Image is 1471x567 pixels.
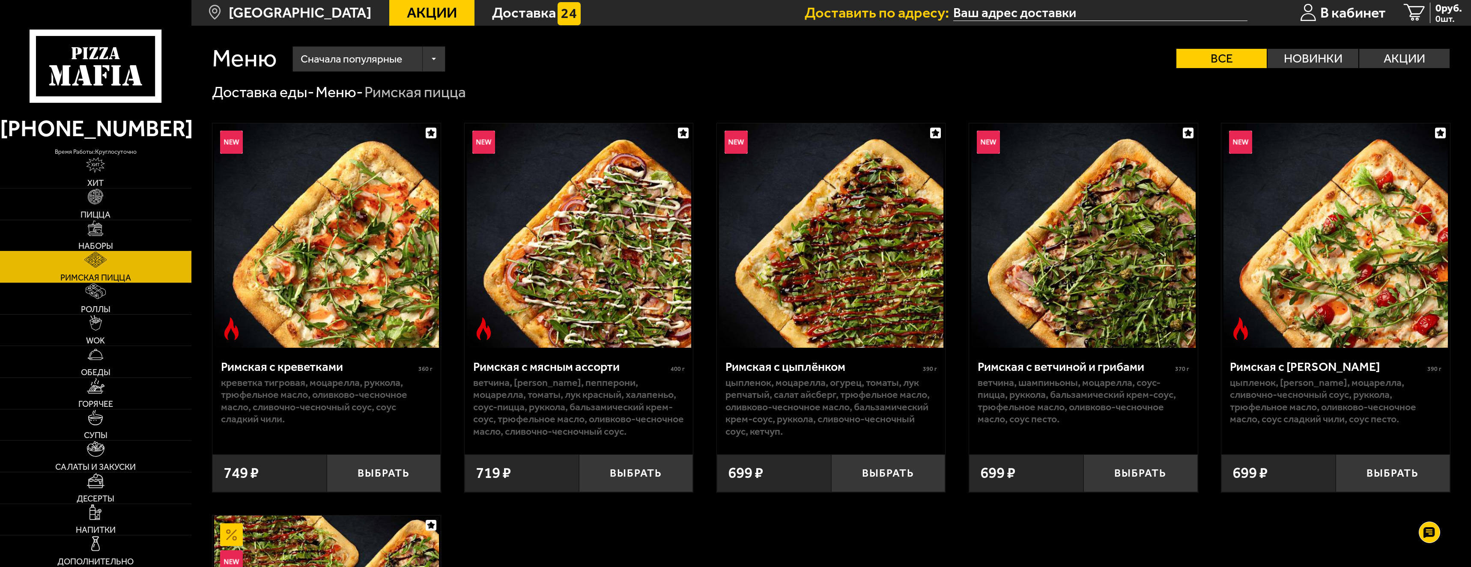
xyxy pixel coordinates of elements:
img: Акционный [220,523,243,546]
button: Выбрать [1083,454,1198,492]
button: Выбрать [831,454,946,492]
div: Римская с [PERSON_NAME] [1230,359,1425,374]
span: Дополнительно [57,558,134,566]
a: Меню- [316,83,363,101]
p: ветчина, шампиньоны, моцарелла, соус-пицца, руккола, бальзамический крем-соус, трюфельное масло, ... [978,376,1189,426]
span: Пицца [81,211,110,219]
img: Римская с ветчиной и грибами [971,123,1196,348]
label: Акции [1359,49,1450,68]
span: 390 г [923,365,937,373]
a: НовинкаОстрое блюдоРимская с томатами черри [1221,123,1450,348]
span: В кабинет [1320,6,1386,20]
span: улица Фёдора Котанова, 3к2 [953,5,1247,21]
span: 370 г [1175,365,1189,373]
a: НовинкаОстрое блюдоРимская с мясным ассорти [465,123,693,348]
button: Выбрать [1336,454,1450,492]
span: 719 ₽ [476,466,511,481]
span: Салаты и закуски [55,463,136,472]
p: ветчина, [PERSON_NAME], пепперони, моцарелла, томаты, лук красный, халапеньо, соус-пицца, руккола... [473,376,685,438]
span: Акции [407,6,457,20]
a: Доставка еды- [212,83,314,101]
span: Доставка [492,6,556,20]
span: WOK [86,337,105,345]
img: Острое блюдо [472,317,495,340]
span: [GEOGRAPHIC_DATA] [229,6,371,20]
input: Ваш адрес доставки [953,5,1247,21]
div: Римская с ветчиной и грибами [978,359,1173,374]
button: Выбрать [579,454,693,492]
div: Римская с мясным ассорти [473,359,668,374]
div: Римская с креветками [221,359,416,374]
a: НовинкаОстрое блюдоРимская с креветками [212,123,441,348]
span: Обеды [81,368,110,377]
img: Римская с томатами черри [1223,123,1448,348]
span: 0 шт. [1435,14,1462,23]
img: Римская с мясным ассорти [467,123,691,348]
img: Новинка [1229,131,1252,154]
span: 390 г [1427,365,1441,373]
div: Римская с цыплёнком [725,359,921,374]
img: Острое блюдо [220,317,243,340]
img: Римская с креветками [214,123,439,348]
span: 699 ₽ [728,466,763,481]
span: Горячее [78,400,113,409]
span: Роллы [81,305,110,314]
span: 360 г [418,365,433,373]
button: Выбрать [327,454,441,492]
a: НовинкаРимская с цыплёнком [717,123,945,348]
div: Римская пицца [364,82,466,102]
span: 400 г [671,365,685,373]
span: Супы [84,431,107,440]
img: Новинка [472,131,495,154]
img: Новинка [725,131,748,154]
span: Доставить по адресу: [805,6,953,20]
span: Напитки [76,526,116,534]
span: 749 ₽ [224,466,259,481]
p: цыпленок, моцарелла, огурец, томаты, лук репчатый, салат айсберг, трюфельное масло, оливково-чесн... [725,376,937,438]
p: креветка тигровая, моцарелла, руккола, трюфельное масло, оливково-чесночное масло, сливочно-чесно... [221,376,433,426]
img: Римская с цыплёнком [719,123,943,348]
span: 699 ₽ [980,466,1015,481]
span: Хит [87,179,104,188]
span: Наборы [78,242,113,251]
img: Острое блюдо [1229,317,1252,340]
img: Новинка [220,131,243,154]
span: 0 руб. [1435,3,1462,13]
span: 699 ₽ [1232,466,1268,481]
span: Сначала популярные [301,45,402,74]
h1: Меню [212,46,277,71]
img: 15daf4d41897b9f0e9f617042186c801.svg [558,2,581,25]
span: Римская пицца [60,274,131,282]
p: цыпленок, [PERSON_NAME], моцарелла, сливочно-чесночный соус, руккола, трюфельное масло, оливково-... [1230,376,1441,426]
a: НовинкаРимская с ветчиной и грибами [969,123,1197,348]
img: Новинка [977,131,1000,154]
span: Десерты [77,495,114,503]
label: Все [1176,49,1267,68]
label: Новинки [1268,49,1358,68]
